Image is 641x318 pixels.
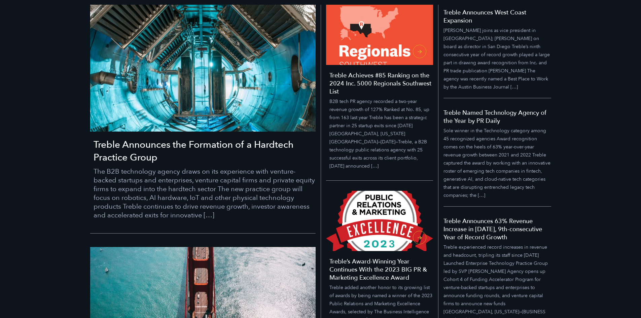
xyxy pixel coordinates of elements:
[326,5,433,181] a: Treble Achieves #85 Ranking on the 2024 Inc. 5000 Regionals Southwest List
[326,191,433,251] img: Treble’s Award-Winning Year Continues With the 2023 BIG PR & Marketing Excellence Award
[329,72,433,96] h4: Treble Achieves #85 Ranking on the 2024 Inc. 5000 Regionals Southwest List
[94,167,316,220] p: The B2B technology agency draws on its experience with venture-backed startups and enterprises, v...
[443,9,551,25] h5: Treble Announces West Coast Expansion
[443,109,551,125] h5: Treble Named Technology Agency of the Year by PR Daily
[329,98,433,170] p: B2B tech PR agency recorded a two-year revenue growth of 127% Ranked at No. 85, up from 163 last ...
[326,5,433,65] img: Treble Achieves #85 Ranking on the 2024 Inc. 5000 Regionals Southwest List
[443,217,551,242] h5: Treble Announces 63% Revenue Increase in [DATE], 9th-consecutive Year of Record Growth
[443,27,551,91] p: [PERSON_NAME] joins as vice president in [GEOGRAPHIC_DATA]; [PERSON_NAME] on board as director in...
[90,5,316,234] a: Treble Announces the Formation of a Hardtech Practice Group
[443,127,551,200] p: Sole winner in the Technology category among 45 recognized agencies Award recognition comes on th...
[90,5,316,132] img: Treble Announces the Formation of a Hardtech Practice Group
[94,138,316,164] h3: Treble Announces the Formation of a Hardtech Practice Group
[443,98,551,207] a: Treble Named Technology Agency of the Year by PR Daily
[329,258,433,282] h4: Treble’s Award-Winning Year Continues With the 2023 BIG PR & Marketing Excellence Award
[443,9,551,98] a: Treble Announces West Coast Expansion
